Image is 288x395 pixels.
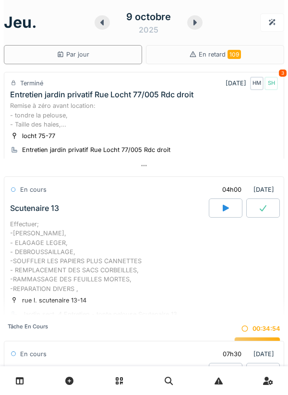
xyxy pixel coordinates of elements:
div: 9 octobre [126,10,171,24]
div: Scutenaire 13 [10,204,59,213]
div: locht 75-77 [22,131,55,140]
div: rue l. scutenaire 13-14 [22,296,86,305]
h1: jeu. [4,13,37,32]
div: 2025 [139,24,158,35]
div: 04h00 [222,185,241,194]
div: En cours [20,185,47,194]
div: [DATE] [215,345,278,363]
div: En cours [20,349,47,359]
div: SH [264,77,278,90]
div: [DATE] [214,181,278,198]
div: Entretien jardin privatif Rue Locht 77/005 Rdc droit [22,145,170,154]
h3: [PERSON_NAME] mise à [GEOGRAPHIC_DATA][DATE] et [DATE] [12,340,234,359]
div: Entretien jardin privatif Rue Locht 77/005 Rdc droit [10,90,193,99]
div: HM [250,77,264,90]
span: En retard [199,51,241,58]
div: Tâche en cours [8,323,234,331]
div: 07h30 [223,349,241,359]
div: Jardin sect. 4 Entretien - tonte pelouse Scutenaire 13 [22,310,177,319]
div: [DATE] [226,77,278,90]
div: Remise à zéro avant location: - tondre la pelouse, - Taille des haies, -... [10,101,278,129]
div: 00:34:54 [234,324,280,333]
div: 3 [279,70,287,77]
div: Effectuer; -[PERSON_NAME], - ELAGAGE LEGER, - DEBROUSSAILLAGE, -SOUFFLER LES PAPIERS PLUS CANNETT... [10,220,278,293]
span: 109 [228,50,241,59]
div: Par jour [57,50,89,59]
div: Terminé [20,79,43,88]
